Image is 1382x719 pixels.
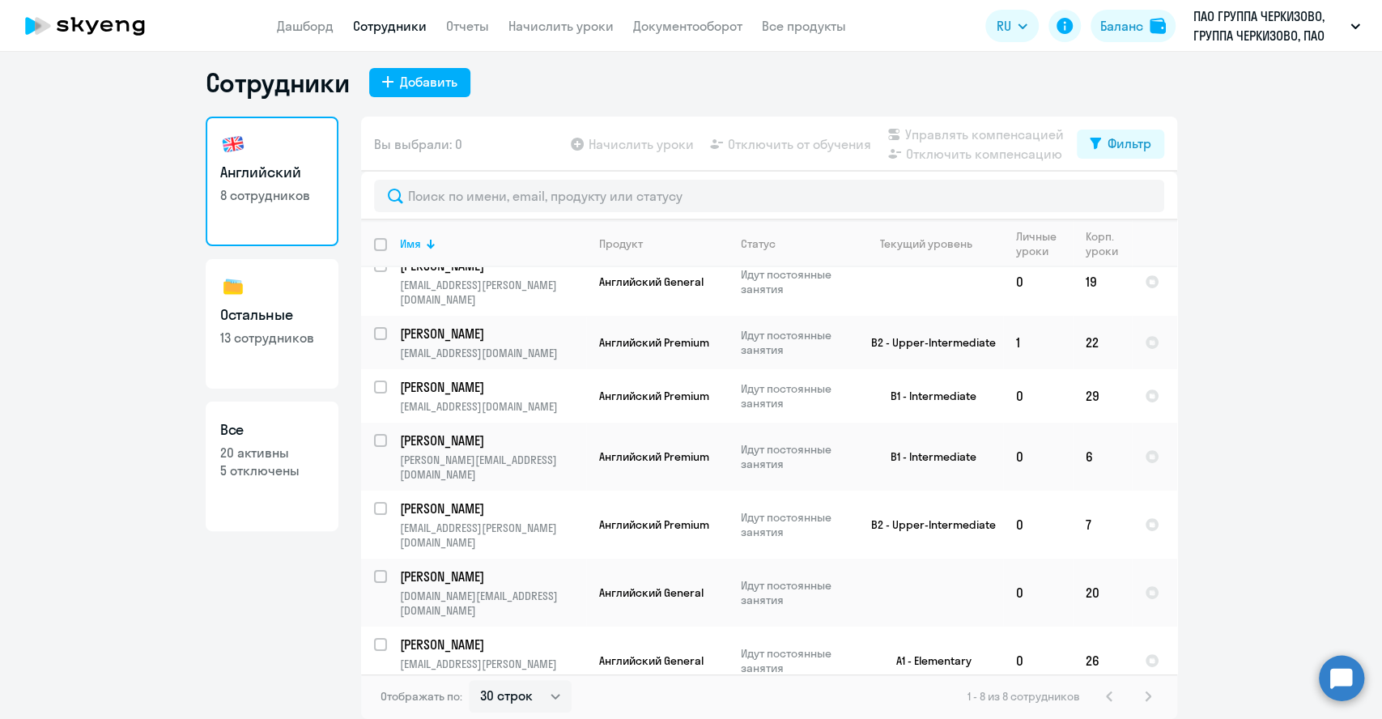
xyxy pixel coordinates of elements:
p: 5 отключены [220,462,324,479]
div: Личные уроки [1016,229,1057,258]
td: B1 - Intermediate [853,423,1003,491]
a: [PERSON_NAME] [400,378,585,396]
p: [EMAIL_ADDRESS][DOMAIN_NAME] [400,346,585,360]
a: Английский8 сотрудников [206,117,338,246]
td: 6 [1073,423,1132,491]
button: ПАО ГРУППА ЧЕРКИЗОВО, ГРУППА ЧЕРКИЗОВО, ПАО [1185,6,1368,45]
td: 22 [1073,316,1132,369]
a: Отчеты [446,18,489,34]
a: Все20 активны5 отключены [206,402,338,531]
p: [EMAIL_ADDRESS][PERSON_NAME][DOMAIN_NAME] [400,657,585,686]
td: 0 [1003,559,1073,627]
p: [DOMAIN_NAME][EMAIL_ADDRESS][DOMAIN_NAME] [400,589,585,618]
button: Добавить [369,68,470,97]
div: Баланс [1100,16,1143,36]
td: 0 [1003,423,1073,491]
p: 8 сотрудников [220,186,324,204]
a: Остальные13 сотрудников [206,259,338,389]
h3: Остальные [220,304,324,325]
td: 0 [1003,248,1073,316]
button: Фильтр [1077,130,1164,159]
img: others [220,274,246,300]
p: [EMAIL_ADDRESS][DOMAIN_NAME] [400,399,585,414]
p: Идут постоянные занятия [741,646,852,675]
a: Документооборот [633,18,742,34]
input: Поиск по имени, email, продукту или статусу [374,180,1164,212]
a: [PERSON_NAME] [400,500,585,517]
p: 13 сотрудников [220,329,324,347]
a: [PERSON_NAME] [400,568,585,585]
td: B2 - Upper-Intermediate [853,491,1003,559]
p: Идут постоянные занятия [741,267,852,296]
div: Текущий уровень [865,236,1002,251]
span: Английский Premium [599,389,709,403]
div: Продукт [599,236,727,251]
td: 1 [1003,316,1073,369]
button: Балансbalance [1091,10,1176,42]
div: Статус [741,236,776,251]
p: 20 активны [220,444,324,462]
p: Идут постоянные занятия [741,510,852,539]
div: Корп. уроки [1086,229,1118,258]
img: english [220,131,246,157]
div: Продукт [599,236,643,251]
p: [EMAIL_ADDRESS][PERSON_NAME][DOMAIN_NAME] [400,521,585,550]
td: 19 [1073,248,1132,316]
td: B2 - Upper-Intermediate [853,316,1003,369]
p: [PERSON_NAME] [400,568,583,585]
p: [EMAIL_ADDRESS][PERSON_NAME][DOMAIN_NAME] [400,278,585,307]
td: 29 [1073,369,1132,423]
p: Идут постоянные занятия [741,381,852,411]
span: Вы выбрали: 0 [374,134,462,154]
span: Английский General [599,653,704,668]
div: Добавить [400,72,457,91]
td: 26 [1073,627,1132,695]
p: Идут постоянные занятия [741,442,852,471]
span: Английский Premium [599,335,709,350]
span: Отображать по: [381,689,462,704]
h1: Сотрудники [206,66,350,99]
div: Имя [400,236,421,251]
td: A1 - Elementary [853,627,1003,695]
a: Дашборд [277,18,334,34]
div: Корп. уроки [1086,229,1131,258]
a: Все продукты [762,18,846,34]
a: [PERSON_NAME] [400,636,585,653]
td: 0 [1003,491,1073,559]
a: [PERSON_NAME] [400,432,585,449]
span: Английский General [599,274,704,289]
td: 0 [1003,627,1073,695]
p: ПАО ГРУППА ЧЕРКИЗОВО, ГРУППА ЧЕРКИЗОВО, ПАО [1193,6,1344,45]
img: balance [1150,18,1166,34]
div: Статус [741,236,852,251]
div: Личные уроки [1016,229,1072,258]
h3: Все [220,419,324,440]
p: Идут постоянные занятия [741,578,852,607]
td: 20 [1073,559,1132,627]
button: RU [985,10,1039,42]
span: Английский Premium [599,449,709,464]
td: 0 [1003,369,1073,423]
p: [PERSON_NAME][EMAIL_ADDRESS][DOMAIN_NAME] [400,453,585,482]
a: Сотрудники [353,18,427,34]
div: Текущий уровень [880,236,972,251]
a: [PERSON_NAME] [400,325,585,342]
p: Идут постоянные занятия [741,328,852,357]
span: Английский Premium [599,517,709,532]
span: Английский General [599,585,704,600]
span: RU [997,16,1011,36]
p: [PERSON_NAME] [400,636,583,653]
h3: Английский [220,162,324,183]
div: Имя [400,236,585,251]
p: [PERSON_NAME] [400,500,583,517]
td: B1 - Intermediate [853,369,1003,423]
a: Начислить уроки [508,18,614,34]
span: 1 - 8 из 8 сотрудников [967,689,1080,704]
div: Фильтр [1108,134,1151,153]
td: 7 [1073,491,1132,559]
p: [PERSON_NAME] [400,325,583,342]
p: [PERSON_NAME] [400,432,583,449]
p: [PERSON_NAME] [400,378,583,396]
